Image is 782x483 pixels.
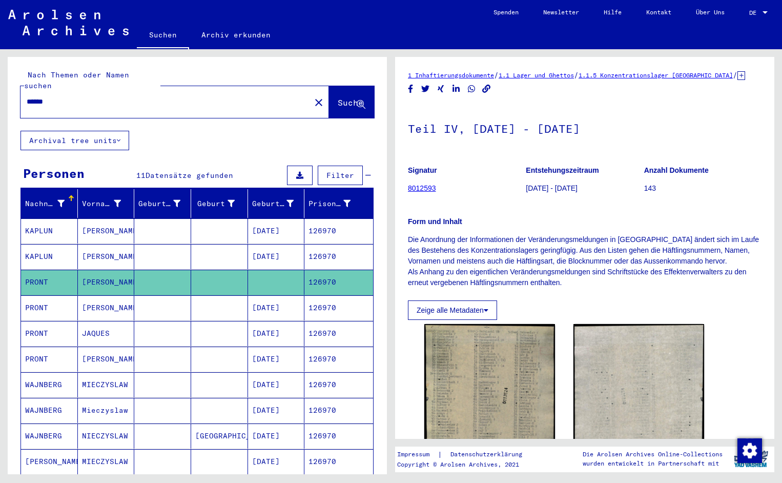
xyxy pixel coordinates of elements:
[397,460,534,469] p: Copyright © Arolsen Archives, 2021
[308,198,351,209] div: Prisoner #
[248,189,305,218] mat-header-cell: Geburtsdatum
[248,347,305,372] mat-cell: [DATE]
[24,70,129,90] mat-label: Nach Themen oder Namen suchen
[248,321,305,346] mat-cell: [DATE]
[481,83,492,95] button: Copy link
[21,321,78,346] mat-cell: PRONT
[326,171,354,180] span: Filter
[20,131,129,150] button: Archival tree units
[195,195,248,212] div: Geburt‏
[304,372,373,397] mat-cell: 126970
[23,164,85,183] div: Personen
[21,424,78,449] mat-cell: WAJNBERG
[304,270,373,295] mat-cell: 126970
[304,295,373,320] mat-cell: 126970
[304,321,373,346] mat-cell: 126970
[644,166,709,174] b: Anzahl Dokumente
[420,83,431,95] button: Share on Twitter
[499,71,574,79] a: 1.1 Lager und Ghettos
[78,295,135,320] mat-cell: [PERSON_NAME]
[304,347,373,372] mat-cell: 126970
[78,244,135,269] mat-cell: [PERSON_NAME]
[494,70,499,79] span: /
[21,270,78,295] mat-cell: PRONT
[252,195,307,212] div: Geburtsdatum
[338,97,363,108] span: Suche
[138,198,180,209] div: Geburtsname
[195,198,235,209] div: Geburt‏
[78,189,135,218] mat-header-cell: Vorname
[82,198,121,209] div: Vorname
[308,92,329,112] button: Clear
[313,96,325,109] mat-icon: close
[78,270,135,295] mat-cell: [PERSON_NAME]
[21,244,78,269] mat-cell: KAPLUN
[442,449,534,460] a: Datenschutzerklärung
[304,218,373,244] mat-cell: 126970
[248,295,305,320] mat-cell: [DATE]
[408,234,762,288] p: Die Anordnung der Informationen der Veränderungsmeldungen in [GEOGRAPHIC_DATA] ändert sich im Lau...
[329,86,374,118] button: Suche
[737,438,762,463] img: Zustimmung ändern
[304,189,373,218] mat-header-cell: Prisoner #
[397,449,534,460] div: |
[78,424,135,449] mat-cell: NIECZYSLAW
[21,449,78,474] mat-cell: [PERSON_NAME]
[318,166,363,185] button: Filter
[583,459,723,468] p: wurden entwickelt in Partnerschaft mit
[248,398,305,423] mat-cell: [DATE]
[189,23,283,47] a: Archiv erkunden
[78,218,135,244] mat-cell: [PERSON_NAME]
[248,372,305,397] mat-cell: [DATE]
[304,424,373,449] mat-cell: 126970
[732,446,770,472] img: yv_logo.png
[191,189,248,218] mat-header-cell: Geburt‏
[408,105,762,150] h1: Teil IV, [DATE] - [DATE]
[137,23,189,49] a: Suchen
[78,347,135,372] mat-cell: [PERSON_NAME]
[78,321,135,346] mat-cell: JAQUES
[25,198,65,209] div: Nachname
[408,166,437,174] b: Signatur
[21,372,78,397] mat-cell: WAJNBERG
[526,166,599,174] b: Entstehungszeitraum
[248,244,305,269] mat-cell: [DATE]
[397,449,438,460] a: Impressum
[436,83,446,95] button: Share on Xing
[248,449,305,474] mat-cell: [DATE]
[408,184,436,192] a: 8012593
[749,9,760,16] span: DE
[21,398,78,423] mat-cell: WAJNBERG
[408,300,497,320] button: Zeige alle Metadaten
[78,372,135,397] mat-cell: MIECZYSLAW
[574,70,579,79] span: /
[8,10,129,35] img: Arolsen_neg.svg
[21,189,78,218] mat-header-cell: Nachname
[304,244,373,269] mat-cell: 126970
[304,398,373,423] mat-cell: 126970
[408,217,462,226] b: Form und Inhalt
[583,450,723,459] p: Die Arolsen Archives Online-Collections
[25,195,77,212] div: Nachname
[252,198,294,209] div: Geburtsdatum
[21,347,78,372] mat-cell: PRONT
[408,71,494,79] a: 1 Inhaftierungsdokumente
[304,449,373,474] mat-cell: 126970
[78,398,135,423] mat-cell: Mieczyslaw
[405,83,416,95] button: Share on Facebook
[146,171,233,180] span: Datensätze gefunden
[82,195,134,212] div: Vorname
[134,189,191,218] mat-header-cell: Geburtsname
[466,83,477,95] button: Share on WhatsApp
[248,424,305,449] mat-cell: [DATE]
[308,195,363,212] div: Prisoner #
[451,83,462,95] button: Share on LinkedIn
[248,218,305,244] mat-cell: [DATE]
[579,71,733,79] a: 1.1.5 Konzentrationslager [GEOGRAPHIC_DATA]
[136,171,146,180] span: 11
[78,449,135,474] mat-cell: MIECZYSLAW
[526,183,643,194] p: [DATE] - [DATE]
[21,218,78,244] mat-cell: KAPLUN
[733,70,737,79] span: /
[21,295,78,320] mat-cell: PRONT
